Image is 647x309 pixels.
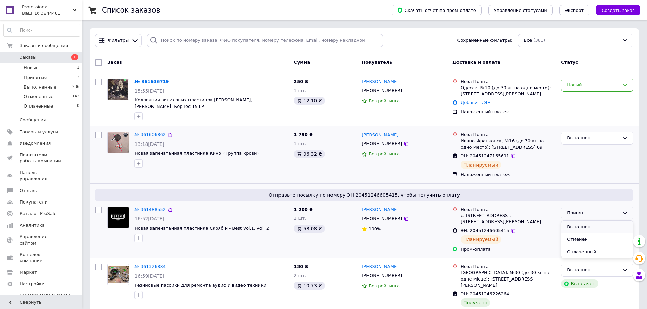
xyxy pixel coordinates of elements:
div: Ваш ID: 3844461 [22,10,82,16]
span: Уведомления [20,140,51,147]
div: [PHONE_NUMBER] [360,271,403,280]
span: 2 [77,75,79,81]
span: Новые [24,65,39,71]
span: Покупатель [362,60,392,65]
span: Заказы [20,54,36,60]
a: [PERSON_NAME] [362,132,398,138]
a: № 361326884 [134,264,166,269]
div: Новый [567,82,619,89]
a: № 361488552 [134,207,166,212]
span: Отзывы [20,188,38,194]
span: Все [524,37,532,44]
span: Показатели работы компании [20,152,63,164]
span: Товары и услуги [20,129,58,135]
img: Фото товару [108,266,129,284]
div: [PHONE_NUMBER] [360,86,403,95]
div: 58.08 ₴ [294,225,325,233]
span: Отмененные [24,94,53,100]
li: Оплаченный [561,246,633,258]
span: Создать заказ [601,8,635,13]
span: Аналитика [20,222,45,228]
span: Каталог ProSale [20,211,56,217]
span: Панель управления [20,170,63,182]
span: 1 790 ₴ [294,132,313,137]
a: Новая запечатанная пластинка Кино «Группа крови» [134,151,260,156]
a: Фото товару [107,132,129,153]
div: [PHONE_NUMBER] [360,139,403,148]
a: № 361636719 [134,79,169,84]
span: 1 [71,54,78,60]
span: Настройки [20,281,44,287]
span: Экспорт [565,8,584,13]
span: 0 [77,103,79,109]
span: Сохраненные фильтры: [457,37,513,44]
div: [GEOGRAPHIC_DATA], №30 (до 30 кг на одне місце): [STREET_ADDRESS][PERSON_NAME] [461,270,556,288]
div: Наложенный платеж [461,172,556,178]
a: [PERSON_NAME] [362,264,398,270]
div: Наложенный платеж [461,109,556,115]
a: Добавить ЭН [461,100,490,105]
input: Поиск [4,24,80,36]
div: Пром-оплата [461,246,556,252]
img: Фото товару [108,132,128,153]
a: [PERSON_NAME] [362,79,398,85]
span: Управление сайтом [20,234,63,246]
button: Управление статусами [488,5,553,15]
span: 250 ₴ [294,79,308,84]
a: Создать заказ [589,7,640,13]
span: Без рейтинга [369,151,400,156]
img: Фото товару [108,207,129,228]
div: с. [STREET_ADDRESS]: [STREET_ADDRESS][PERSON_NAME] [461,213,556,225]
span: Оплаченные [24,103,53,109]
a: Фото товару [107,264,129,285]
span: Professional [22,4,73,10]
a: Резиновые пассики для ремонта аудио и видео техники [134,283,266,288]
span: 1 шт. [294,88,306,93]
div: 10.73 ₴ [294,282,325,290]
span: Скачать отчет по пром-оплате [397,7,476,13]
div: Принят [567,210,619,217]
span: Сообщения [20,117,46,123]
span: Доставка и оплата [452,60,500,65]
a: Фото товару [107,207,129,228]
span: 1 шт. [294,216,306,221]
span: 2 шт. [294,273,306,278]
span: Заказ [107,60,122,65]
input: Поиск по номеру заказа, ФИО покупателя, номеру телефона, Email, номеру накладной [147,34,383,47]
span: ЭН: 20451247165691 [461,153,509,158]
span: 1 шт. [294,141,306,146]
div: Ивано-Франковск, №16 (до 30 кг на одно место): [STREET_ADDRESS] 69 [461,138,556,150]
span: Покупатели [20,199,48,205]
div: Нова Пошта [461,264,556,270]
div: 12.10 ₴ [294,97,325,105]
a: № 361606862 [134,132,166,137]
span: 16:52[DATE] [134,216,164,221]
span: 100% [369,226,381,231]
span: Статус [561,60,578,65]
span: 13:18[DATE] [134,141,164,147]
span: Фильтры [108,37,129,44]
span: Заказы и сообщения [20,43,68,49]
span: 15:55[DATE] [134,88,164,94]
div: Нова Пошта [461,79,556,85]
li: Отменен [561,233,633,246]
span: Принятые [24,75,47,81]
a: Новая запечатанная пластинка Скрябін - Best vol.1, vol. 2 [134,226,269,231]
span: 142 [72,94,79,100]
span: Маркет [20,269,37,275]
img: Фото товару [108,79,128,100]
span: 16:59[DATE] [134,273,164,279]
a: [PERSON_NAME] [362,207,398,213]
span: Выполненные [24,84,56,90]
div: [PHONE_NUMBER] [360,214,403,223]
span: 1 200 ₴ [294,207,313,212]
div: Планируемый [461,235,501,244]
div: 96.32 ₴ [294,150,325,158]
span: 1 [77,65,79,71]
div: Одесса, №10 (до 30 кг на одно место): [STREET_ADDRESS][PERSON_NAME] [461,85,556,97]
span: Без рейтинга [369,283,400,288]
span: (381) [533,38,545,43]
h1: Список заказов [102,6,160,14]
